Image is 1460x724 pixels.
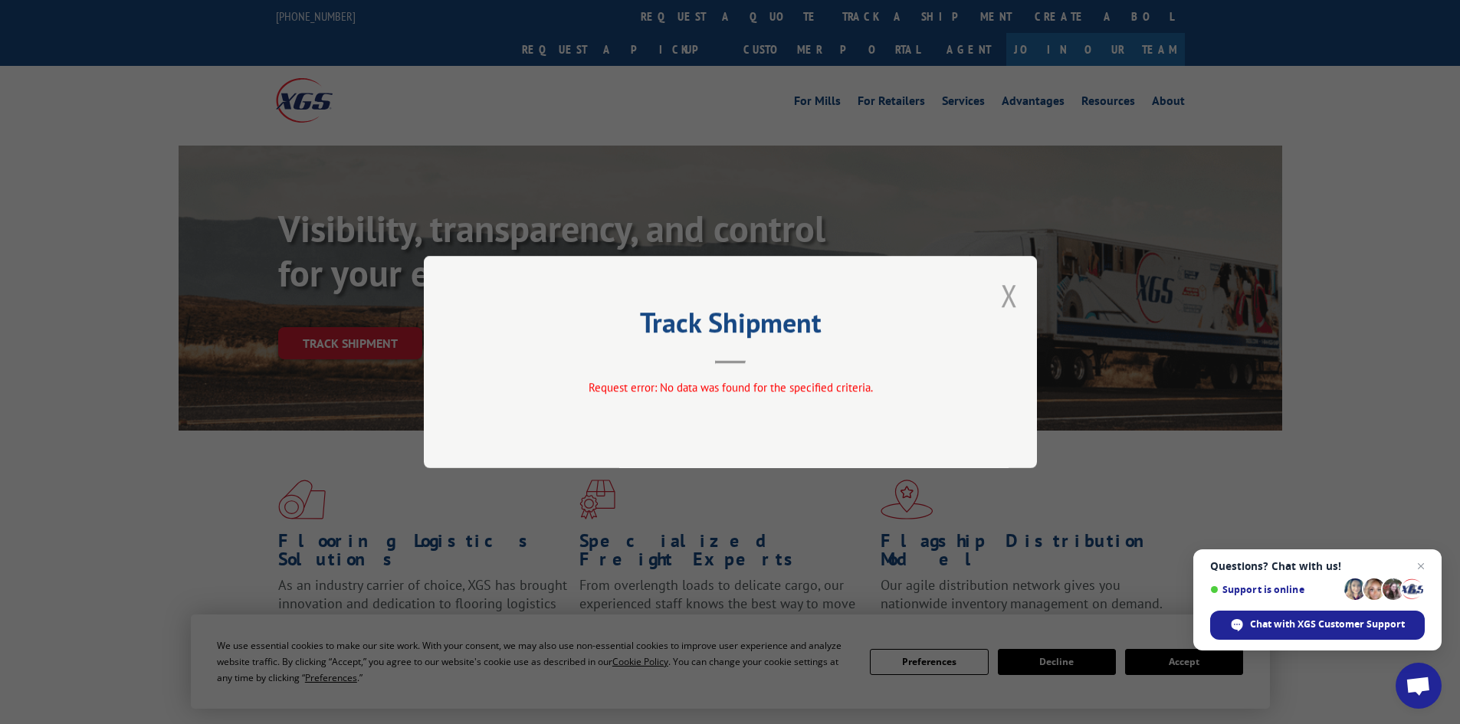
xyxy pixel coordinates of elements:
[1210,611,1425,640] div: Chat with XGS Customer Support
[1396,663,1442,709] div: Open chat
[1001,275,1018,316] button: Close modal
[1210,560,1425,572] span: Questions? Chat with us!
[500,312,960,341] h2: Track Shipment
[1210,584,1339,595] span: Support is online
[1250,618,1405,631] span: Chat with XGS Customer Support
[588,380,872,395] span: Request error: No data was found for the specified criteria.
[1412,557,1430,575] span: Close chat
